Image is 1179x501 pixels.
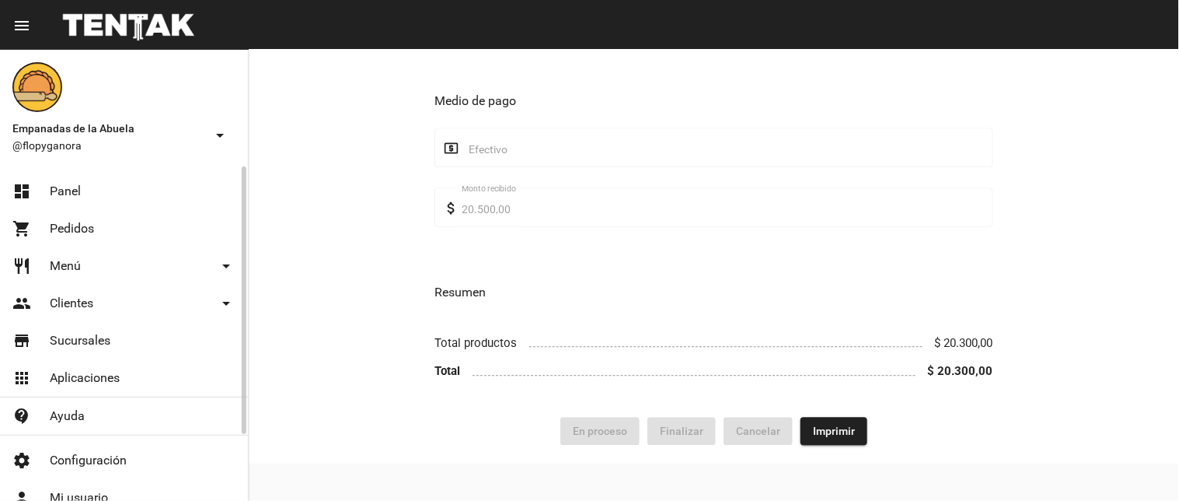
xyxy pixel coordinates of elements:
[12,119,204,138] span: Empanadas de la Abuela
[12,294,31,313] mat-icon: people
[50,221,94,236] span: Pedidos
[434,357,992,386] li: Total $ 20.300,00
[217,294,235,313] mat-icon: arrow_drop_down
[50,296,93,311] span: Clientes
[443,139,462,158] mat-icon: local_atm
[50,453,127,468] span: Configuración
[660,425,703,437] span: Finalizar
[12,62,62,112] img: f0136945-ed32-4f7c-91e3-a375bc4bb2c5.png
[12,182,31,201] mat-icon: dashboard
[736,425,780,437] span: Cancelar
[813,425,855,437] span: Imprimir
[560,417,640,445] button: En proceso
[50,408,85,424] span: Ayuda
[434,328,992,357] li: Total productos $ 20.300,00
[801,417,867,445] button: Imprimir
[573,425,627,437] span: En proceso
[724,417,793,445] button: Cancelar
[12,219,31,238] mat-icon: shopping_cart
[443,199,462,218] mat-icon: attach_money
[12,257,31,275] mat-icon: restaurant
[12,407,31,426] mat-icon: contact_support
[12,331,31,350] mat-icon: store
[217,257,235,275] mat-icon: arrow_drop_down
[211,126,229,145] mat-icon: arrow_drop_down
[647,417,716,445] button: Finalizar
[50,184,81,199] span: Panel
[12,16,31,35] mat-icon: menu
[434,90,992,112] h3: Medio de pago
[12,451,31,470] mat-icon: settings
[434,282,992,303] h3: Resumen
[12,369,31,387] mat-icon: apps
[50,370,120,386] span: Aplicaciones
[50,258,81,274] span: Menú
[50,333,110,349] span: Sucursales
[12,138,204,153] span: @flopyganora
